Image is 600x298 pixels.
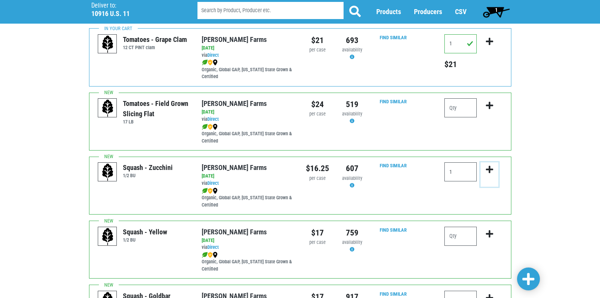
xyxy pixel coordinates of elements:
[91,10,178,18] h5: 10916 U.S. 11
[207,116,219,122] a: Direct
[341,162,364,175] div: 607
[202,59,208,66] img: leaf-e5c59151409436ccce96b2ca1b28e03c.png
[202,45,294,52] div: [DATE]
[123,45,187,50] h6: 12 CT PINT clam
[380,291,407,297] a: Find Similar
[98,99,117,118] img: placeholder-variety-43d6402dacf2d531de610a020419775a.svg
[202,99,267,107] a: [PERSON_NAME] Farms
[123,162,173,173] div: Squash - Zucchini
[495,7,498,13] span: 1
[306,175,329,182] div: per case
[98,163,117,182] img: placeholder-variety-43d6402dacf2d531de610a020419775a.svg
[202,188,208,194] img: leaf-e5c59151409436ccce96b2ca1b28e03c.png
[202,123,294,145] div: Organic, Global GAP, [US_STATE] State Grown & Certified
[414,8,442,16] a: Producers
[202,109,294,116] div: [DATE]
[208,252,213,258] img: safety-e55c860ca8c00a9c171001a62a92dabd.png
[306,162,329,175] div: $16.25
[202,35,267,43] a: [PERSON_NAME] Farms
[98,35,117,54] img: placeholder-variety-43d6402dacf2d531de610a020419775a.svg
[444,98,477,117] input: Qty
[376,8,401,16] a: Products
[306,98,329,111] div: $24
[208,59,213,66] img: safety-e55c860ca8c00a9c171001a62a92dabd.png
[380,227,407,233] a: Find Similar
[306,46,329,54] div: per case
[197,2,344,19] input: Search by Product, Producer etc.
[202,251,294,273] div: Organic, Global GAP, [US_STATE] State Grown & Certified
[444,227,477,246] input: Qty
[341,227,364,239] div: 759
[202,244,294,251] div: via
[123,173,173,178] h6: 1/2 BU
[306,227,329,239] div: $17
[202,116,294,123] div: via
[202,52,294,59] div: via
[202,173,294,180] div: [DATE]
[341,98,364,111] div: 519
[202,187,294,209] div: Organic, Global GAP, [US_STATE] State Grown & Certified
[342,111,362,117] span: availability
[444,162,477,181] input: Qty
[202,163,267,171] a: [PERSON_NAME] Farms
[207,180,219,186] a: Direct
[479,4,513,19] a: 1
[123,98,190,119] div: Tomatoes - Field Grown Slicing Flat
[98,227,117,246] img: placeholder-variety-43d6402dacf2d531de610a020419775a.svg
[208,124,213,130] img: safety-e55c860ca8c00a9c171001a62a92dabd.png
[202,59,294,81] div: Organic, Global GAP, [US_STATE] State Grown & Certified
[91,2,178,10] p: Deliver to:
[213,188,218,194] img: map_marker-0e94453035b3232a4d21701695807de9.png
[455,8,466,16] a: CSV
[202,252,208,258] img: leaf-e5c59151409436ccce96b2ca1b28e03c.png
[341,46,364,61] div: Availability may be subject to change.
[123,227,167,237] div: Squash - Yellow
[380,99,407,104] a: Find Similar
[341,34,364,46] div: 693
[202,180,294,187] div: via
[342,239,362,245] span: availability
[123,34,187,45] div: Tomatoes - Grape Clam
[342,175,362,181] span: availability
[213,124,218,130] img: map_marker-0e94453035b3232a4d21701695807de9.png
[207,244,219,250] a: Direct
[380,35,407,40] a: Find Similar
[444,59,477,69] h5: Total price
[380,163,407,168] a: Find Similar
[213,252,218,258] img: map_marker-0e94453035b3232a4d21701695807de9.png
[202,228,267,236] a: [PERSON_NAME] Farms
[444,34,477,53] input: Qty
[123,119,190,125] h6: 17 LB
[306,111,329,118] div: per case
[213,59,218,66] img: map_marker-0e94453035b3232a4d21701695807de9.png
[306,34,329,46] div: $21
[202,237,294,244] div: [DATE]
[306,239,329,246] div: per case
[207,52,219,58] a: Direct
[202,124,208,130] img: leaf-e5c59151409436ccce96b2ca1b28e03c.png
[208,188,213,194] img: safety-e55c860ca8c00a9c171001a62a92dabd.png
[123,237,167,243] h6: 1/2 BU
[342,47,362,53] span: availability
